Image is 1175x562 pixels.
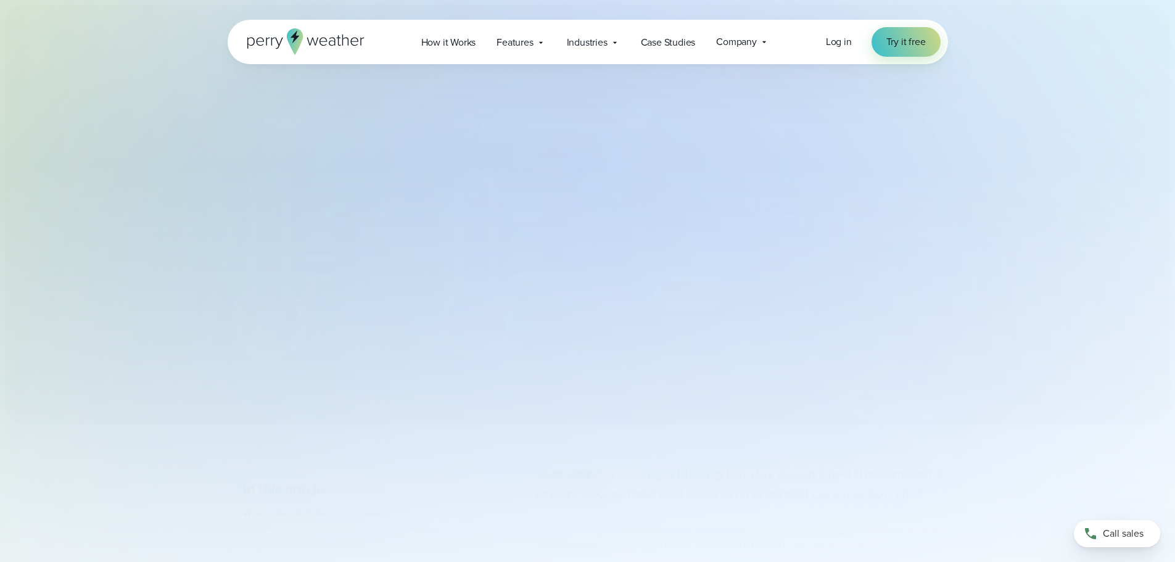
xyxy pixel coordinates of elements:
[641,35,696,50] span: Case Studies
[421,35,476,50] span: How it Works
[826,35,852,49] a: Log in
[716,35,757,49] span: Company
[497,35,533,50] span: Features
[411,30,487,55] a: How it Works
[567,35,608,50] span: Industries
[630,30,706,55] a: Case Studies
[1074,520,1160,547] a: Call sales
[1103,526,1144,541] span: Call sales
[872,27,941,57] a: Try it free
[886,35,926,49] span: Try it free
